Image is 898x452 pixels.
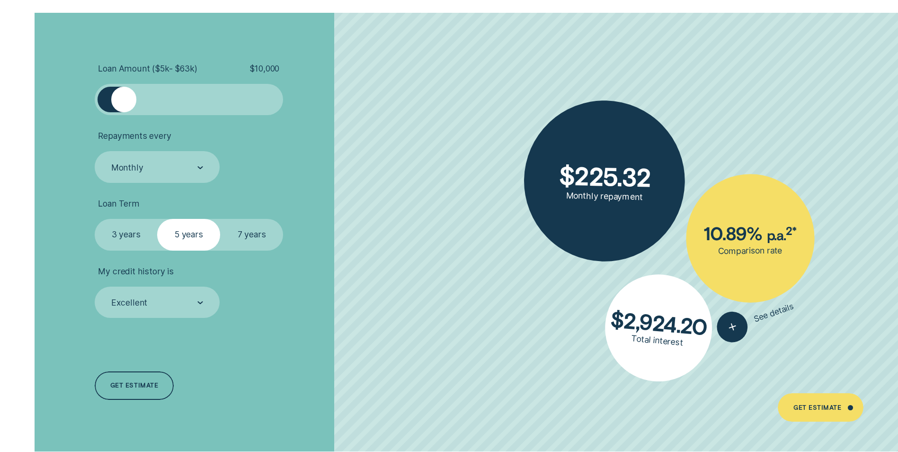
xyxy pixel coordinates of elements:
div: Monthly [111,163,143,173]
button: See details [713,291,799,346]
span: My credit history is [98,266,173,277]
label: 7 years [220,219,283,250]
span: See details [753,301,796,325]
a: Get estimate [95,371,174,400]
label: 3 years [95,219,158,250]
span: $ 10,000 [249,63,279,74]
span: Loan Amount ( $5k - $63k ) [98,63,197,74]
span: Loan Term [98,199,139,209]
label: 5 years [157,219,220,250]
span: Repayments every [98,131,171,141]
a: Get Estimate [778,393,863,422]
div: Excellent [111,298,147,308]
